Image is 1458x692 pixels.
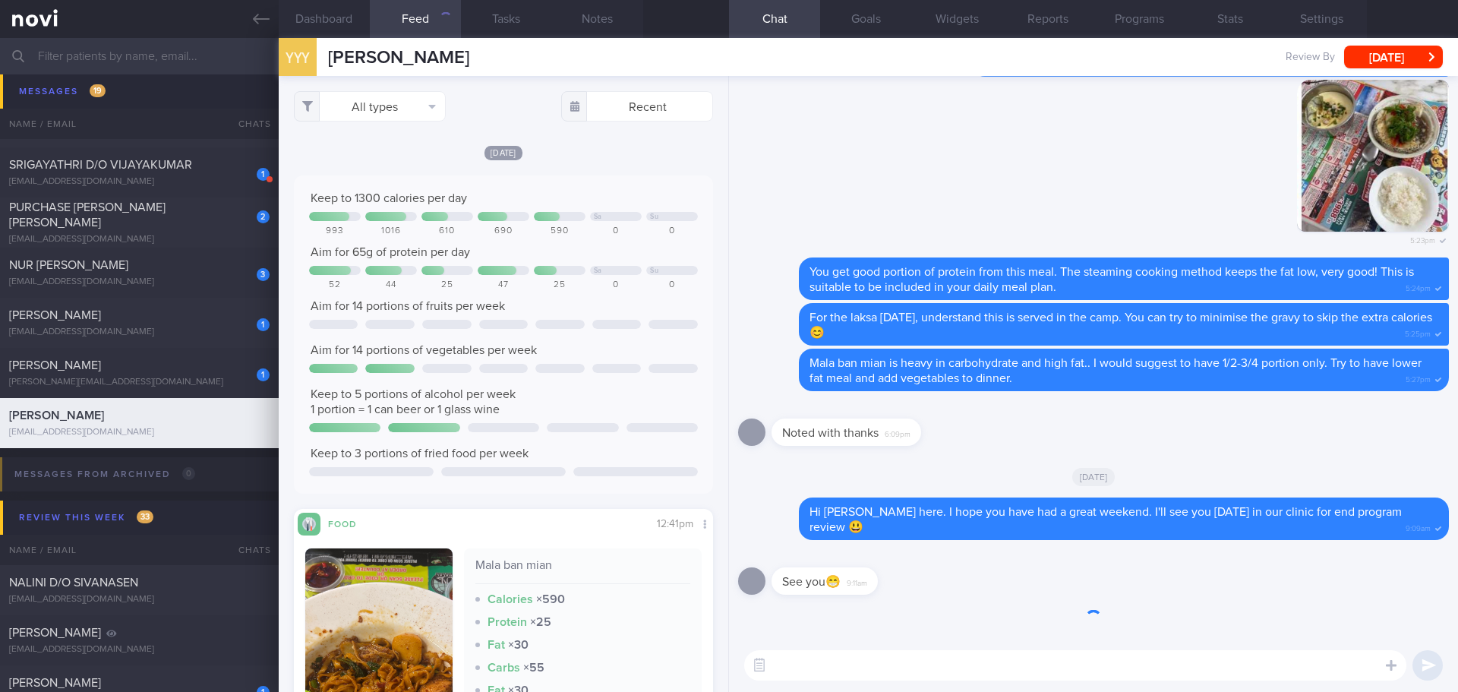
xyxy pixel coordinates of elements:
[257,210,270,223] div: 2
[311,388,516,400] span: Keep to 5 portions of alcohol per week
[9,234,270,245] div: [EMAIL_ADDRESS][DOMAIN_NAME]
[311,300,505,312] span: Aim for 14 portions of fruits per week
[523,662,544,674] strong: × 55
[1410,232,1435,246] span: 5:23pm
[488,639,505,651] strong: Fat
[478,280,529,291] div: 47
[182,467,195,480] span: 0
[885,425,910,440] span: 6:09pm
[809,357,1422,384] span: Mala ban mian is heavy in carbohydrate and high fat.. I would suggest to have 1/2-3/4 portion onl...
[590,226,642,237] div: 0
[534,226,585,237] div: 590
[9,176,270,188] div: [EMAIL_ADDRESS][DOMAIN_NAME]
[536,593,565,605] strong: × 590
[478,226,529,237] div: 690
[650,267,658,275] div: Su
[137,510,153,523] span: 33
[311,246,470,258] span: Aim for 65g of protein per day
[309,226,361,237] div: 993
[782,576,841,588] span: See you😁
[257,118,270,131] div: 1
[488,662,520,674] strong: Carbs
[9,126,270,137] div: [EMAIL_ADDRESS][DOMAIN_NAME]
[646,226,698,237] div: 0
[257,168,270,181] div: 1
[275,29,320,87] div: YYY
[421,280,473,291] div: 25
[508,639,529,651] strong: × 30
[257,368,270,381] div: 1
[488,593,533,605] strong: Calories
[1405,325,1431,340] span: 5:25pm
[257,318,270,331] div: 1
[311,344,537,356] span: Aim for 14 portions of vegetables per week
[9,377,270,388] div: [PERSON_NAME][EMAIL_ADDRESS][DOMAIN_NAME]
[11,464,199,485] div: Messages from Archived
[1406,371,1431,385] span: 5:27pm
[1286,51,1335,65] span: Review By
[421,226,473,237] div: 610
[218,535,279,565] div: Chats
[488,616,527,628] strong: Protein
[9,427,270,438] div: [EMAIL_ADDRESS][DOMAIN_NAME]
[594,267,602,275] div: Sa
[9,109,225,121] span: GOH [PERSON_NAME] [PERSON_NAME]
[1072,468,1116,486] span: [DATE]
[1406,520,1431,534] span: 9:09am
[1406,280,1431,294] span: 5:24pm
[9,594,270,605] div: [EMAIL_ADDRESS][DOMAIN_NAME]
[311,192,467,204] span: Keep to 1300 calories per day
[15,507,157,528] div: Review this week
[1344,46,1443,68] button: [DATE]
[809,506,1402,533] span: Hi [PERSON_NAME] here. I hope you have had a great weekend. I'll see you [DATE] in our clinic for...
[9,627,101,639] span: [PERSON_NAME]
[646,280,698,291] div: 0
[534,280,585,291] div: 25
[320,517,381,529] div: Food
[328,49,469,67] span: [PERSON_NAME]
[9,359,101,371] span: [PERSON_NAME]
[9,577,138,589] span: NALINI D/O SIVANASEN
[475,558,691,584] div: Mala ban mian
[311,447,529,460] span: Keep to 3 portions of fried food per week
[809,266,1414,293] span: You get good portion of protein from this meal. The steaming cooking method keeps the fat low, ve...
[590,280,642,291] div: 0
[9,259,128,271] span: NUR [PERSON_NAME]
[294,91,446,122] button: All types
[365,226,417,237] div: 1016
[9,201,166,229] span: PURCHASE [PERSON_NAME] [PERSON_NAME]
[9,159,192,171] span: SRIGAYATHRI D/O VIJAYAKUMAR
[9,409,104,422] span: [PERSON_NAME]
[530,616,551,628] strong: × 25
[809,311,1432,339] span: For the laksa [DATE], understand this is served in the camp. You can try to minimise the gravy to...
[782,427,879,439] span: Noted with thanks
[311,403,500,416] span: 1 portion = 1 can beer or 1 glass wine
[594,213,602,221] div: Sa
[650,213,658,221] div: Su
[309,280,361,291] div: 52
[9,644,270,656] div: [EMAIL_ADDRESS][DOMAIN_NAME]
[365,280,417,291] div: 44
[9,327,270,338] div: [EMAIL_ADDRESS][DOMAIN_NAME]
[9,276,270,288] div: [EMAIL_ADDRESS][DOMAIN_NAME]
[484,146,522,160] span: [DATE]
[657,519,693,529] span: 12:41pm
[9,309,101,321] span: [PERSON_NAME]
[9,677,101,689] span: [PERSON_NAME]
[9,76,270,87] div: [EMAIL_ADDRESS][DOMAIN_NAME]
[257,268,270,281] div: 3
[1297,80,1449,232] img: Photo by Elizabeth
[847,574,867,589] span: 9:11am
